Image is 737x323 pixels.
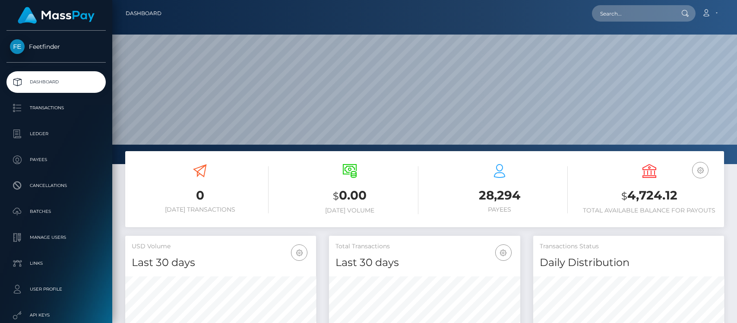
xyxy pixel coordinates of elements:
[540,242,718,251] h5: Transactions Status
[581,187,718,205] h3: 4,724.12
[10,39,25,54] img: Feetfinder
[540,255,718,270] h4: Daily Distribution
[282,187,418,205] h3: 0.00
[132,242,310,251] h5: USD Volume
[18,7,95,24] img: MassPay Logo
[10,205,102,218] p: Batches
[6,175,106,196] a: Cancellations
[10,309,102,322] p: API Keys
[335,255,513,270] h4: Last 30 days
[132,255,310,270] h4: Last 30 days
[431,206,568,213] h6: Payees
[6,227,106,248] a: Manage Users
[10,179,102,192] p: Cancellations
[581,207,718,214] h6: Total Available Balance for Payouts
[10,257,102,270] p: Links
[6,123,106,145] a: Ledger
[6,97,106,119] a: Transactions
[6,253,106,274] a: Links
[10,153,102,166] p: Payees
[10,76,102,89] p: Dashboard
[592,5,673,22] input: Search...
[6,71,106,93] a: Dashboard
[431,187,568,204] h3: 28,294
[126,4,161,22] a: Dashboard
[282,207,418,214] h6: [DATE] Volume
[10,101,102,114] p: Transactions
[335,242,513,251] h5: Total Transactions
[10,127,102,140] p: Ledger
[6,279,106,300] a: User Profile
[132,187,269,204] h3: 0
[132,206,269,213] h6: [DATE] Transactions
[6,201,106,222] a: Batches
[10,283,102,296] p: User Profile
[6,43,106,51] span: Feetfinder
[333,190,339,202] small: $
[621,190,627,202] small: $
[6,149,106,171] a: Payees
[10,231,102,244] p: Manage Users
